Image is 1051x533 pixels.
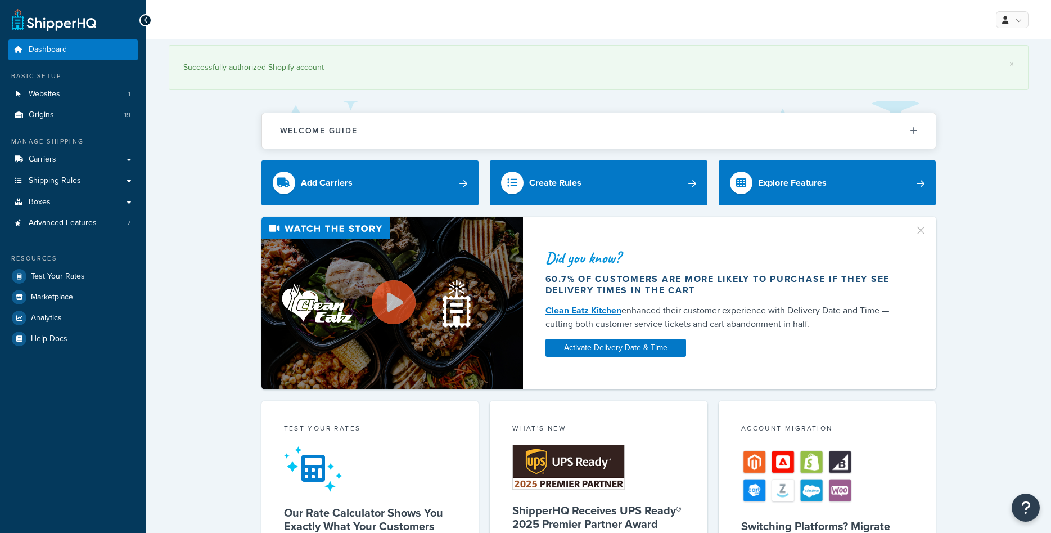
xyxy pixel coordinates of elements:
[719,160,936,205] a: Explore Features
[490,160,707,205] a: Create Rules
[8,192,138,213] a: Boxes
[31,334,67,344] span: Help Docs
[261,217,523,389] img: Video thumbnail
[8,329,138,349] a: Help Docs
[545,304,901,331] div: enhanced their customer experience with Delivery Date and Time — cutting both customer service ti...
[512,504,685,531] h5: ShipperHQ Receives UPS Ready® 2025 Premier Partner Award
[8,39,138,60] a: Dashboard
[8,308,138,328] a: Analytics
[29,218,97,228] span: Advanced Features
[31,313,62,323] span: Analytics
[545,250,901,266] div: Did you know?
[29,45,67,55] span: Dashboard
[29,110,54,120] span: Origins
[1012,494,1040,522] button: Open Resource Center
[8,71,138,81] div: Basic Setup
[8,149,138,170] a: Carriers
[261,160,479,205] a: Add Carriers
[8,84,138,105] li: Websites
[8,287,138,307] a: Marketplace
[301,175,353,191] div: Add Carriers
[128,89,130,99] span: 1
[1009,60,1014,69] a: ×
[8,137,138,146] div: Manage Shipping
[741,423,914,436] div: Account Migration
[262,113,936,149] button: Welcome Guide
[8,213,138,234] a: Advanced Features7
[29,155,56,164] span: Carriers
[31,272,85,281] span: Test Your Rates
[280,127,358,135] h2: Welcome Guide
[545,339,686,357] a: Activate Delivery Date & Time
[545,274,901,296] div: 60.7% of customers are more likely to purchase if they see delivery times in the cart
[29,176,81,186] span: Shipping Rules
[512,423,685,436] div: What's New
[545,304,621,317] a: Clean Eatz Kitchen
[29,198,51,207] span: Boxes
[284,423,457,436] div: Test your rates
[758,175,827,191] div: Explore Features
[8,105,138,126] li: Origins
[29,89,60,99] span: Websites
[31,293,73,302] span: Marketplace
[183,60,1014,75] div: Successfully authorized Shopify account
[8,254,138,263] div: Resources
[8,105,138,126] a: Origins19
[8,84,138,105] a: Websites1
[124,110,130,120] span: 19
[8,213,138,234] li: Advanced Features
[8,266,138,286] a: Test Your Rates
[529,175,581,191] div: Create Rules
[8,171,138,191] a: Shipping Rules
[127,218,130,228] span: 7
